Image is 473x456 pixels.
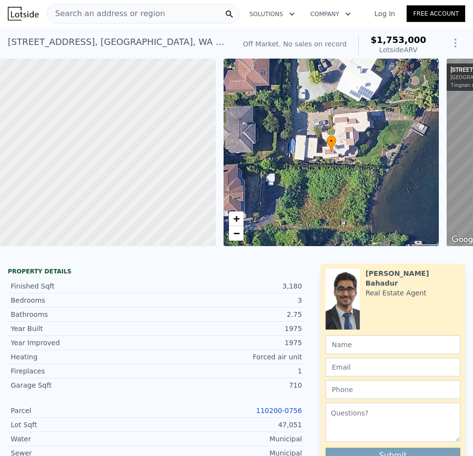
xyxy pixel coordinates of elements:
div: 1 [156,366,302,376]
div: Year Improved [11,338,156,348]
div: Lotside ARV [370,45,426,55]
span: • [327,137,336,145]
div: • [327,135,336,152]
div: Garage Sqft [11,380,156,390]
span: − [233,227,239,239]
span: + [233,212,239,225]
a: Zoom in [229,211,244,226]
div: Heating [11,352,156,362]
div: [PERSON_NAME] Bahadur [366,269,460,288]
input: Phone [326,380,460,399]
div: 47,051 [156,420,302,430]
div: 710 [156,380,302,390]
div: Year Built [11,324,156,333]
div: Parcel [11,406,156,415]
input: Name [326,335,460,354]
a: Log In [363,9,407,19]
div: Lot Sqft [11,420,156,430]
div: Bedrooms [11,295,156,305]
div: 3 [156,295,302,305]
input: Email [326,358,460,376]
div: [STREET_ADDRESS] , [GEOGRAPHIC_DATA] , WA 98118 [8,35,227,49]
span: $1,753,000 [370,35,426,45]
button: Show Options [446,33,465,53]
div: Municipal [156,434,302,444]
div: 2.75 [156,310,302,319]
a: Free Account [407,5,465,22]
div: Fireplaces [11,366,156,376]
div: Off Market. No sales on record [243,39,347,49]
button: Solutions [242,5,303,23]
div: Water [11,434,156,444]
div: 1975 [156,338,302,348]
div: 1975 [156,324,302,333]
div: Bathrooms [11,310,156,319]
div: Property details [8,268,305,275]
a: Zoom out [229,226,244,241]
button: Company [303,5,359,23]
span: Search an address or region [47,8,165,20]
div: Real Estate Agent [366,288,427,298]
a: 110200-0756 [256,407,302,415]
img: Lotside [8,7,39,21]
div: Forced air unit [156,352,302,362]
div: Finished Sqft [11,281,156,291]
div: 3,180 [156,281,302,291]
